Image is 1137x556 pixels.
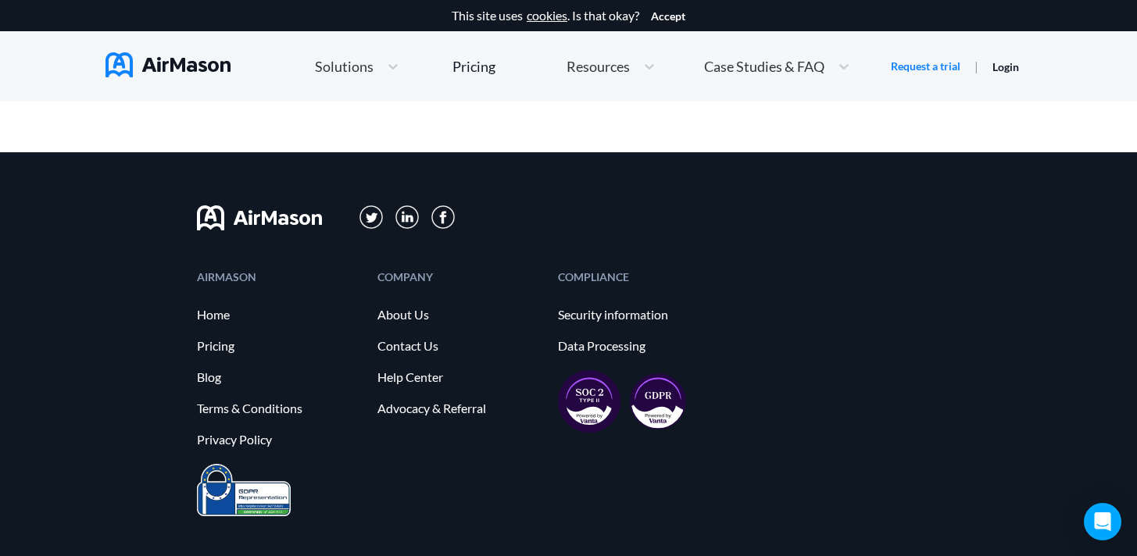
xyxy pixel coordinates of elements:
[315,59,374,73] span: Solutions
[567,59,630,73] span: Resources
[651,10,685,23] button: Accept cookies
[452,59,495,73] div: Pricing
[197,433,362,447] a: Privacy Policy
[197,464,291,516] img: prighter-certificate-eu-7c0b0bead1821e86115914626e15d079.png
[395,205,420,230] img: svg+xml;base64,PD94bWwgdmVyc2lvbj0iMS4wIiBlbmNvZGluZz0iVVRGLTgiPz4KPHN2ZyB3aWR0aD0iMzFweCIgaGVpZ2...
[431,205,455,229] img: svg+xml;base64,PD94bWwgdmVyc2lvbj0iMS4wIiBlbmNvZGluZz0iVVRGLTgiPz4KPHN2ZyB3aWR0aD0iMzBweCIgaGVpZ2...
[704,59,824,73] span: Case Studies & FAQ
[527,9,567,23] a: cookies
[558,370,620,433] img: soc2-17851990f8204ed92eb8cdb2d5e8da73.svg
[197,272,362,282] div: AIRMASON
[1084,503,1121,540] div: Open Intercom Messenger
[558,339,723,353] a: Data Processing
[377,339,542,353] a: Contact Us
[197,339,362,353] a: Pricing
[992,60,1019,73] a: Login
[377,401,542,415] a: Advocacy & Referral
[377,370,542,384] a: Help Center
[377,272,542,282] div: COMPANY
[197,205,322,230] img: svg+xml;base64,PHN2ZyB3aWR0aD0iMTYwIiBoZWlnaHQ9IjMyIiB2aWV3Qm94PSIwIDAgMTYwIDMyIiBmaWxsPSJub25lIi...
[452,52,495,80] a: Pricing
[197,401,362,415] a: Terms & Conditions
[359,205,384,230] img: svg+xml;base64,PD94bWwgdmVyc2lvbj0iMS4wIiBlbmNvZGluZz0iVVRGLTgiPz4KPHN2ZyB3aWR0aD0iMzFweCIgaGVpZ2...
[197,308,362,322] a: Home
[558,308,723,322] a: Security information
[974,59,978,73] span: |
[558,272,723,282] div: COMPLIANCE
[105,52,231,77] img: AirMason Logo
[377,308,542,322] a: About Us
[630,373,686,429] img: gdpr-98ea35551734e2af8fd9405dbdaf8c18.svg
[197,370,362,384] a: Blog
[891,59,960,74] a: Request a trial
